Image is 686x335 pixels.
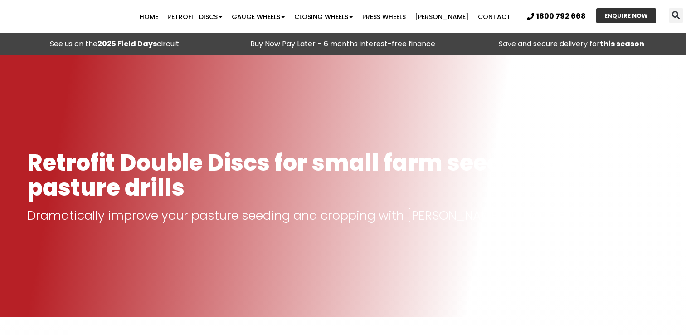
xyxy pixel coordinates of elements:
[358,8,410,26] a: Press Wheels
[536,13,586,20] span: 1800 792 668
[27,209,659,222] p: Dramatically improve your pasture seeding and cropping with [PERSON_NAME] NT Double Discs.
[163,8,227,26] a: Retrofit Discs
[27,150,659,200] h1: Retrofit Double Discs for small farm seeders and pasture drills
[27,3,118,31] img: Ryan NT logo
[410,8,473,26] a: [PERSON_NAME]
[290,8,358,26] a: Closing Wheels
[669,8,683,23] div: Search
[462,38,681,50] p: Save and secure delivery for
[596,8,656,23] a: ENQUIRE NOW
[227,8,290,26] a: Gauge Wheels
[473,8,515,26] a: Contact
[600,39,644,49] strong: this season
[135,8,163,26] a: Home
[604,13,648,19] span: ENQUIRE NOW
[233,38,452,50] p: Buy Now Pay Later – 6 months interest-free finance
[133,8,517,26] nav: Menu
[5,38,224,50] div: See us on the circuit
[527,13,586,20] a: 1800 792 668
[97,39,157,49] a: 2025 Field Days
